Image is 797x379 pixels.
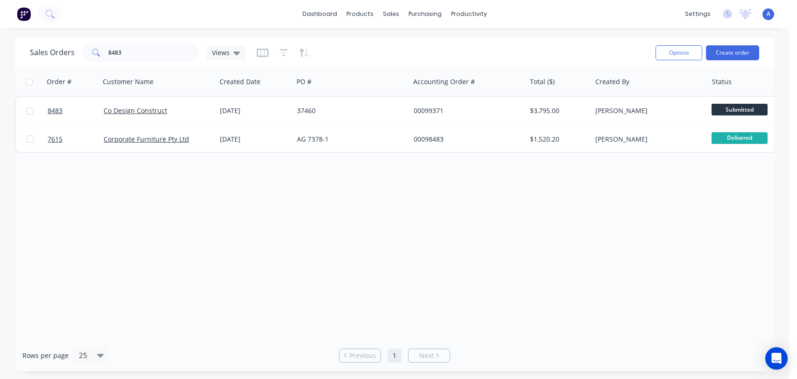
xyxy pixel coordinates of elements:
span: Delivered [712,132,768,144]
div: Order # [47,77,71,86]
div: 00098483 [414,135,517,144]
span: Submitted [712,104,768,115]
div: Accounting Order # [413,77,475,86]
a: Corporate Furniture Pty Ltd [104,135,189,143]
div: AG 7378-1 [297,135,401,144]
button: Create order [706,45,759,60]
span: Views [212,48,230,57]
a: Page 1 is your current page [388,349,402,363]
div: PO # [296,77,311,86]
a: dashboard [298,7,342,21]
span: 8483 [48,106,63,115]
div: purchasing [404,7,446,21]
span: A [767,10,770,18]
div: Total ($) [530,77,555,86]
a: Co Design Construct [104,106,167,115]
span: 7615 [48,135,63,144]
a: 7615 [48,125,104,153]
div: Status [712,77,732,86]
div: [PERSON_NAME] [595,106,699,115]
div: $1,520.20 [530,135,585,144]
ul: Pagination [335,349,454,363]
div: Created Date [219,77,261,86]
a: 8483 [48,97,104,125]
div: 37460 [297,106,401,115]
div: sales [378,7,404,21]
h1: Sales Orders [30,48,75,57]
div: [PERSON_NAME] [595,135,699,144]
div: products [342,7,378,21]
span: Next [419,351,434,360]
div: Customer Name [103,77,154,86]
div: Created By [595,77,629,86]
div: Open Intercom Messenger [765,347,788,370]
a: Previous page [339,351,381,360]
div: settings [680,7,715,21]
div: 00099371 [414,106,517,115]
button: Options [656,45,702,60]
a: Next page [409,351,450,360]
span: Previous [349,351,376,360]
div: productivity [446,7,492,21]
input: Search... [108,43,199,62]
img: Factory [17,7,31,21]
div: $3,795.00 [530,106,585,115]
span: Rows per page [22,351,69,360]
div: [DATE] [220,135,289,144]
div: [DATE] [220,106,289,115]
